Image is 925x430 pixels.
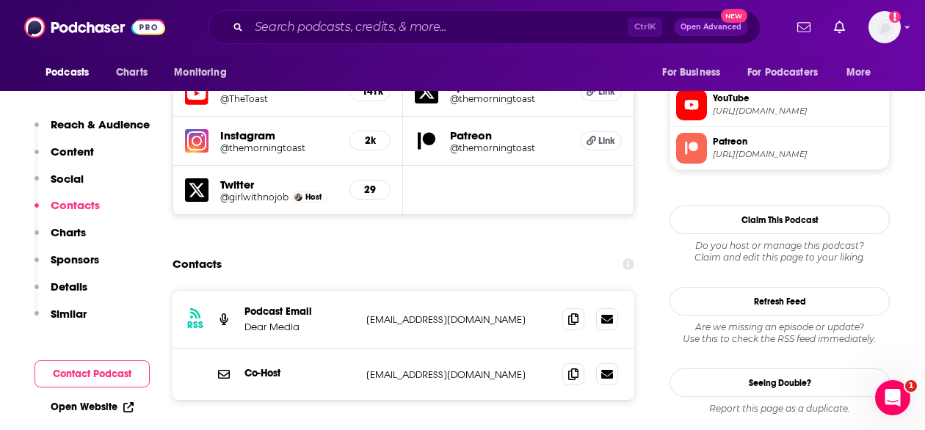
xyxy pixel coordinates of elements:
[362,183,378,196] h5: 29
[35,145,94,172] button: Content
[51,401,134,413] a: Open Website
[294,193,302,201] img: Claudia Oshry
[51,252,99,266] p: Sponsors
[35,117,150,145] button: Reach & Audience
[450,142,568,153] a: @themorningtoast
[174,62,226,83] span: Monitoring
[51,280,87,294] p: Details
[674,18,748,36] button: Open AdvancedNew
[35,280,87,307] button: Details
[875,380,910,415] iframe: Intercom live chat
[662,62,720,83] span: For Business
[51,198,100,212] p: Contacts
[676,133,883,164] a: Patreon[URL][DOMAIN_NAME]
[450,128,568,142] h5: Patreon
[713,135,883,148] span: Patreon
[220,93,338,104] a: @TheToast
[628,18,662,37] span: Ctrl K
[35,307,87,334] button: Similar
[164,59,245,87] button: open menu
[713,149,883,160] span: https://www.patreon.com/themorningtoast
[366,368,551,381] p: [EMAIL_ADDRESS][DOMAIN_NAME]
[187,319,203,331] h3: RSS
[670,287,890,316] button: Refresh Feed
[828,15,851,40] a: Show notifications dropdown
[738,59,839,87] button: open menu
[713,106,883,117] span: https://www.youtube.com/@TheToast
[244,305,355,318] p: Podcast Email
[889,11,901,23] svg: Add a profile image
[362,85,378,98] h5: 141k
[244,367,355,379] p: Co-Host
[51,225,86,239] p: Charts
[35,360,150,387] button: Contact Podcast
[46,62,89,83] span: Podcasts
[220,178,338,192] h5: Twitter
[670,321,890,345] div: Are we missing an episode or update? Use this to check the RSS feed immediately.
[868,11,901,43] img: User Profile
[116,62,148,83] span: Charts
[670,205,890,234] button: Claim This Podcast
[450,93,568,104] a: @themorningtoast
[362,134,378,147] h5: 2k
[173,250,222,278] h2: Contacts
[670,368,890,397] a: Seeing Double?
[220,128,338,142] h5: Instagram
[185,129,208,153] img: iconImage
[868,11,901,43] span: Logged in as aridings
[670,403,890,415] div: Report this page as a duplicate.
[305,192,322,202] span: Host
[51,307,87,321] p: Similar
[51,117,150,131] p: Reach & Audience
[721,9,747,23] span: New
[208,10,761,44] div: Search podcasts, credits, & more...
[35,59,108,87] button: open menu
[106,59,156,87] a: Charts
[652,59,739,87] button: open menu
[35,252,99,280] button: Sponsors
[581,131,622,150] a: Link
[905,380,917,392] span: 1
[220,142,338,153] a: @themorningtoast
[35,172,84,199] button: Social
[244,321,355,333] p: Dear Media
[681,23,741,31] span: Open Advanced
[366,313,551,326] p: [EMAIL_ADDRESS][DOMAIN_NAME]
[846,62,871,83] span: More
[598,135,615,147] span: Link
[670,240,890,252] span: Do you host or manage this podcast?
[713,92,883,105] span: YouTube
[249,15,628,39] input: Search podcasts, credits, & more...
[836,59,890,87] button: open menu
[670,240,890,263] div: Claim and edit this page to your liking.
[598,86,615,98] span: Link
[35,225,86,252] button: Charts
[676,90,883,120] a: YouTube[URL][DOMAIN_NAME]
[220,192,289,203] a: @girlwithnojob
[35,198,100,225] button: Contacts
[791,15,816,40] a: Show notifications dropdown
[747,62,818,83] span: For Podcasters
[51,172,84,186] p: Social
[24,13,165,41] img: Podchaser - Follow, Share and Rate Podcasts
[51,145,94,158] p: Content
[868,11,901,43] button: Show profile menu
[581,82,622,101] a: Link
